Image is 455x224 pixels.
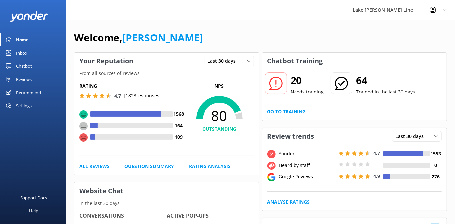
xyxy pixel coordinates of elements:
[277,150,337,157] div: Yonder
[185,125,254,132] h4: OUTSTANDING
[16,46,27,59] div: Inbox
[277,162,337,169] div: Heard by staff
[16,99,32,112] div: Settings
[208,57,240,65] span: Last 30 days
[74,53,138,70] h3: Your Reputation
[262,53,328,70] h3: Chatbot Training
[185,82,254,90] p: NPS
[430,173,442,180] h4: 276
[173,133,185,141] h4: 109
[16,73,32,86] div: Reviews
[10,11,48,22] img: yonder-white-logo.png
[277,173,337,180] div: Google Reviews
[291,72,324,88] h2: 20
[79,163,110,170] a: All Reviews
[430,150,442,157] h4: 1553
[167,212,254,220] h4: Active Pop-ups
[122,31,203,44] a: [PERSON_NAME]
[262,128,319,145] h3: Review trends
[16,86,41,99] div: Recommend
[114,93,121,99] span: 4.7
[29,204,38,217] div: Help
[374,173,380,179] span: 4.9
[79,82,185,90] h5: Rating
[124,163,174,170] a: Question Summary
[79,212,167,220] h4: Conversations
[74,200,259,207] p: In the last 30 days
[173,110,185,118] h4: 1568
[123,92,159,99] p: | 1823 responses
[395,133,428,140] span: Last 30 days
[374,150,380,156] span: 4.7
[291,88,324,95] p: Needs training
[74,182,259,200] h3: Website Chat
[74,30,203,46] h1: Welcome,
[173,122,185,129] h4: 164
[16,59,32,73] div: Chatbot
[356,72,415,88] h2: 64
[185,107,254,124] span: 80
[267,198,310,205] a: Analyse Ratings
[21,191,47,204] div: Support Docs
[267,108,306,115] a: Go to Training
[356,88,415,95] p: Trained in the last 30 days
[430,162,442,169] h4: 0
[189,163,231,170] a: Rating Analysis
[74,70,259,77] p: From all sources of reviews
[16,33,29,46] div: Home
